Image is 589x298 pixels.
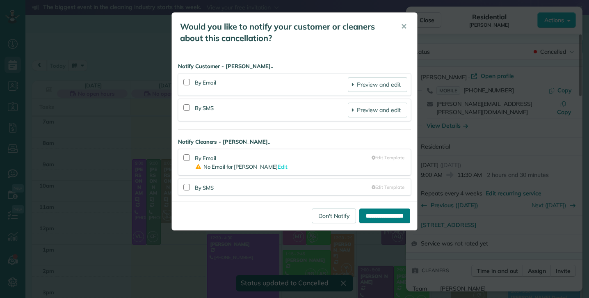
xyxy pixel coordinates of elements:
div: By SMS [195,182,372,192]
a: Edit Template [372,154,404,161]
a: Edit [278,163,288,170]
h5: Would you like to notify your customer or cleaners about this cancellation? [180,21,389,44]
a: Don't Notify [312,209,356,223]
a: Edit Template [372,184,404,190]
div: No Email for [PERSON_NAME] [195,162,372,172]
strong: Notify Cleaners - [PERSON_NAME].. [178,138,411,146]
a: Preview and edit [348,103,407,117]
div: By SMS [195,103,348,117]
span: ✕ [401,22,407,31]
div: By Email [195,77,348,92]
strong: Notify Customer - [PERSON_NAME].. [178,62,411,70]
div: By Email [195,153,372,172]
a: Preview and edit [348,77,407,92]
